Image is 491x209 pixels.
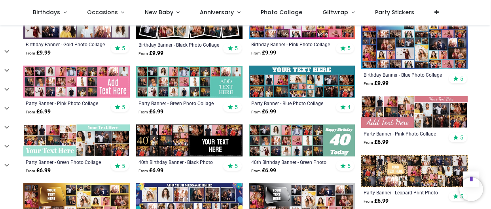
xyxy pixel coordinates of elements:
[235,104,238,111] span: 5
[251,110,261,114] span: From
[33,8,60,16] span: Birthdays
[138,100,220,106] a: Party Banner - Green Photo Collage
[138,167,163,175] strong: £ 6.99
[249,66,355,98] img: Personalised Party Banner - Blue Photo Collage - Custom Text & 19 Photo Upload
[375,8,414,16] span: Party Stickers
[235,162,238,169] span: 5
[361,155,468,187] img: Personalised Party Banner - Leopard Print Photo Collage - Custom Text & 30 Photo Upload
[26,159,107,165] a: Party Banner - Green Photo Collage
[459,177,483,201] iframe: Brevo live chat
[138,110,148,114] span: From
[138,41,220,48] a: Birthday Banner - Black Photo Collage
[26,169,35,173] span: From
[200,8,234,16] span: Anniversary
[251,167,276,175] strong: £ 6.99
[26,167,51,175] strong: £ 6.99
[138,159,220,165] a: 40th Birthday Banner - Black Photo Collage
[460,134,463,141] span: 5
[364,138,389,146] strong: £ 6.99
[364,81,373,86] span: From
[251,51,261,55] span: From
[364,140,373,145] span: From
[460,75,463,82] span: 5
[138,108,163,116] strong: £ 6.99
[347,162,351,169] span: 5
[122,104,125,111] span: 5
[251,100,332,106] a: Party Banner - Blue Photo Collage
[138,51,148,56] span: From
[364,72,445,78] a: Birthday Banner - Blue Photo Collage
[261,8,302,16] span: Photo Collage
[251,108,276,116] strong: £ 6.99
[251,169,261,173] span: From
[136,124,243,156] img: Personalised 40th Birthday Banner - Black Photo Collage - Custom Text & 17 Photo Upload
[145,8,173,16] span: New Baby
[26,100,107,106] a: Party Banner - Pink Photo Collage
[364,197,389,205] strong: £ 6.99
[138,169,148,173] span: From
[347,45,351,52] span: 5
[251,41,332,47] a: Birthday Banner - Pink Photo Collage
[26,49,51,57] strong: £ 9.99
[23,124,130,156] img: Personalised Party Banner - Green Photo Collage - Custom Text & 19 Photo Upload
[364,130,445,137] a: Party Banner - Pink Photo Collage
[251,49,276,57] strong: £ 9.99
[364,189,445,196] a: Party Banner - Leopard Print Photo Collage
[122,162,125,169] span: 5
[364,79,389,87] strong: £ 9.99
[347,104,351,111] span: 4
[249,124,355,156] img: Personalised 40th Birthday Banner - Green Photo Collage - Custom Text & 21 Photo Upload
[364,199,373,203] span: From
[26,41,107,47] a: Birthday Banner - Gold Photo Collage
[26,110,35,114] span: From
[87,8,118,16] span: Occasions
[138,49,163,57] strong: £ 9.99
[322,8,348,16] span: Giftwrap
[23,66,130,98] img: Personalised Party Banner - Pink Photo Collage - Custom Text & 24 Photo Upload
[136,66,243,98] img: Personalised Party Banner - Green Photo Collage - Custom Text & 24 Photo Upload
[361,7,468,69] img: Personalised Birthday Backdrop Banner - Blue Photo Collage - Add Text & 48 Photo Upload
[361,96,468,128] img: Personalised Party Banner - Pink Photo Collage - Custom Text & 19 Photo Upload
[26,108,51,116] strong: £ 6.99
[122,45,125,52] span: 5
[235,45,238,52] span: 5
[26,51,35,55] span: From
[251,159,332,165] a: 40th Birthday Banner - Green Photo Collage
